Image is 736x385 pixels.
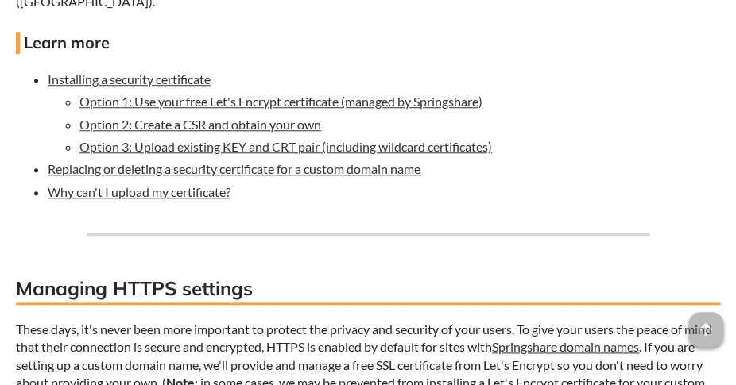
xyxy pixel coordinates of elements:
[16,32,720,54] h4: Learn more
[79,117,321,132] a: Option 2: Create a CSR and obtain your own
[79,94,482,109] a: Option 1: Use your free Let's Encrypt certificate (managed by Springshare)
[688,312,723,347] span: arrow_upward
[48,161,420,176] a: Replacing or deleting a security certificate for a custom domain name
[48,71,211,87] a: Installing a security certificate
[688,313,723,328] a: arrow_upward
[16,275,720,305] h3: Managing HTTPS settings
[79,139,492,154] a: Option 3: Upload existing KEY and CRT pair (including wildcard certificates)
[492,339,639,354] a: Springshare domain names
[48,184,230,199] a: Why can't I upload my certificate?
